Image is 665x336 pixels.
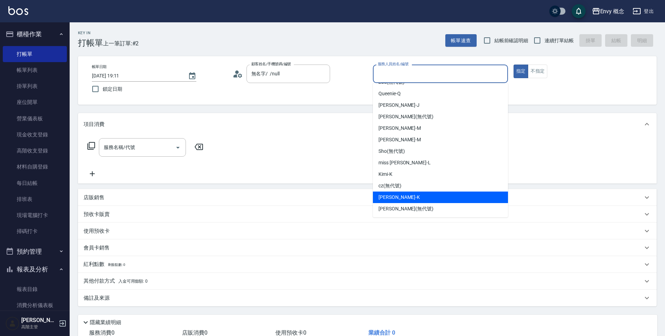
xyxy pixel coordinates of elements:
button: 報表及分析 [3,260,67,278]
p: 會員卡銷售 [84,244,110,252]
label: 服務人員姓名/編號 [378,61,408,67]
label: 顧客姓名/手機號碼/編號 [251,61,291,67]
h3: 打帳單 [78,38,103,48]
p: 高階主管 [21,324,57,330]
span: 店販消費 0 [182,329,208,336]
h5: [PERSON_NAME] [21,317,57,324]
input: YYYY/MM/DD hh:mm [92,70,181,82]
p: 店販銷售 [84,194,104,201]
div: 紅利點數剩餘點數: 0 [78,256,657,273]
div: 其他付款方式入金可用餘額: 0 [78,273,657,290]
span: 上一筆訂單:#2 [103,39,139,48]
a: 帳單列表 [3,62,67,78]
span: [PERSON_NAME] -M [378,136,421,143]
div: 備註及來源 [78,290,657,306]
a: 每日結帳 [3,175,67,191]
h2: Key In [78,31,103,35]
div: 會員卡銷售 [78,239,657,256]
button: Envy 概念 [589,4,627,18]
button: 登出 [630,5,657,18]
span: 使用預收卡 0 [275,329,306,336]
a: 座位開單 [3,94,67,110]
span: 連續打單結帳 [545,37,574,44]
p: 使用預收卡 [84,227,110,235]
span: 入金可用餘額: 0 [118,279,148,284]
a: 消費分析儀表板 [3,297,67,313]
span: [PERSON_NAME] -K [378,194,420,201]
span: Sho (無代號) [378,148,405,155]
button: 櫃檯作業 [3,25,67,43]
span: miss [PERSON_NAME] -L [378,159,431,166]
a: 現場電腦打卡 [3,207,67,223]
button: 指定 [514,65,529,78]
span: 結帳前確認明細 [494,37,529,44]
span: 服務消費 0 [89,329,115,336]
div: 店販銷售 [78,189,657,206]
a: 高階收支登錄 [3,143,67,159]
a: 打帳單 [3,46,67,62]
span: Queenie -Q [378,90,401,97]
a: 掛單列表 [3,78,67,94]
button: Open [172,142,183,153]
button: 不指定 [528,65,547,78]
div: Envy 概念 [600,7,625,16]
span: 剩餘點數: 0 [108,263,125,267]
p: 隱藏業績明細 [90,319,121,326]
img: Person [6,316,19,330]
a: 材料自購登錄 [3,159,67,175]
p: 項目消費 [84,121,104,128]
span: 業績合計 0 [368,329,395,336]
button: save [572,4,586,18]
button: 帳單速查 [445,34,477,47]
button: Choose date, selected date is 2025-10-07 [184,68,201,84]
label: 帳單日期 [92,64,107,69]
div: 使用預收卡 [78,223,657,239]
img: Logo [8,6,28,15]
p: 其他付款方式 [84,277,148,285]
span: cz (無代號) [378,182,401,189]
a: 現金收支登錄 [3,127,67,143]
span: [PERSON_NAME] (無代號) [378,113,433,120]
button: 預約管理 [3,242,67,261]
span: [PERSON_NAME] -J [378,102,420,109]
div: 項目消費 [78,113,657,135]
p: 預收卡販賣 [84,211,110,218]
a: 報表目錄 [3,281,67,297]
span: Kimi -K [378,171,392,178]
a: 掃碼打卡 [3,223,67,239]
p: 備註及來源 [84,294,110,302]
span: [PERSON_NAME] (無代號) [378,205,433,212]
a: 營業儀表板 [3,111,67,127]
p: 紅利點數 [84,261,125,268]
a: 排班表 [3,191,67,207]
div: 預收卡販賣 [78,206,657,223]
span: [PERSON_NAME] -M [378,125,421,132]
span: 鎖定日期 [103,85,122,93]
